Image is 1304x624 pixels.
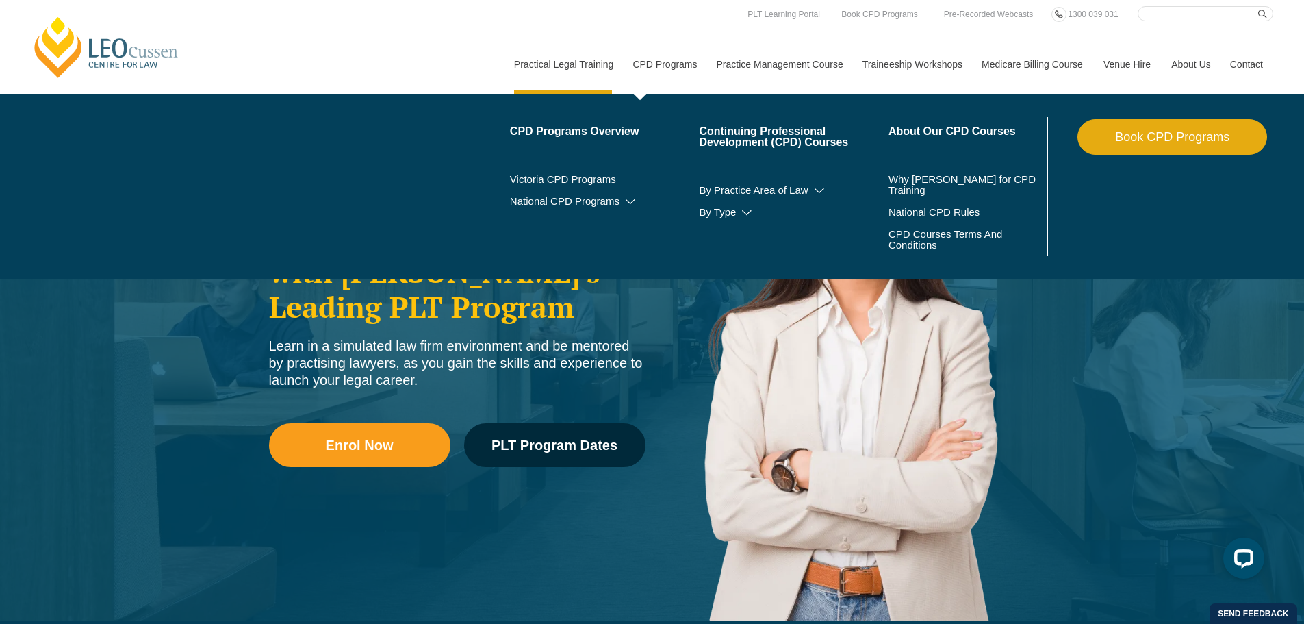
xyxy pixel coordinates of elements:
[504,35,623,94] a: Practical Legal Training
[464,423,645,467] a: PLT Program Dates
[510,196,700,207] a: National CPD Programs
[269,338,645,389] div: Learn in a simulated law firm environment and be mentored by practising lawyers, as you gain the ...
[1077,119,1267,155] a: Book CPD Programs
[1220,35,1273,94] a: Contact
[326,438,394,452] span: Enrol Now
[744,7,823,22] a: PLT Learning Portal
[622,35,706,94] a: CPD Programs
[510,126,700,137] a: CPD Programs Overview
[706,35,852,94] a: Practice Management Course
[888,229,1010,251] a: CPD Courses Terms And Conditions
[888,174,1044,196] a: Why [PERSON_NAME] for CPD Training
[269,423,450,467] a: Enrol Now
[941,7,1037,22] a: Pre-Recorded Webcasts
[491,438,617,452] span: PLT Program Dates
[699,207,888,218] a: By Type
[888,207,1044,218] a: National CPD Rules
[1161,35,1220,94] a: About Us
[1093,35,1161,94] a: Venue Hire
[699,185,888,196] a: By Practice Area of Law
[852,35,971,94] a: Traineeship Workshops
[269,221,645,324] h2: Qualify for Admission with [PERSON_NAME]'s Leading PLT Program
[888,126,1044,137] a: About Our CPD Courses
[699,126,888,148] a: Continuing Professional Development (CPD) Courses
[1068,10,1118,19] span: 1300 039 031
[1212,532,1270,590] iframe: LiveChat chat widget
[510,174,700,185] a: Victoria CPD Programs
[31,15,182,79] a: [PERSON_NAME] Centre for Law
[1064,7,1121,22] a: 1300 039 031
[971,35,1093,94] a: Medicare Billing Course
[838,7,921,22] a: Book CPD Programs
